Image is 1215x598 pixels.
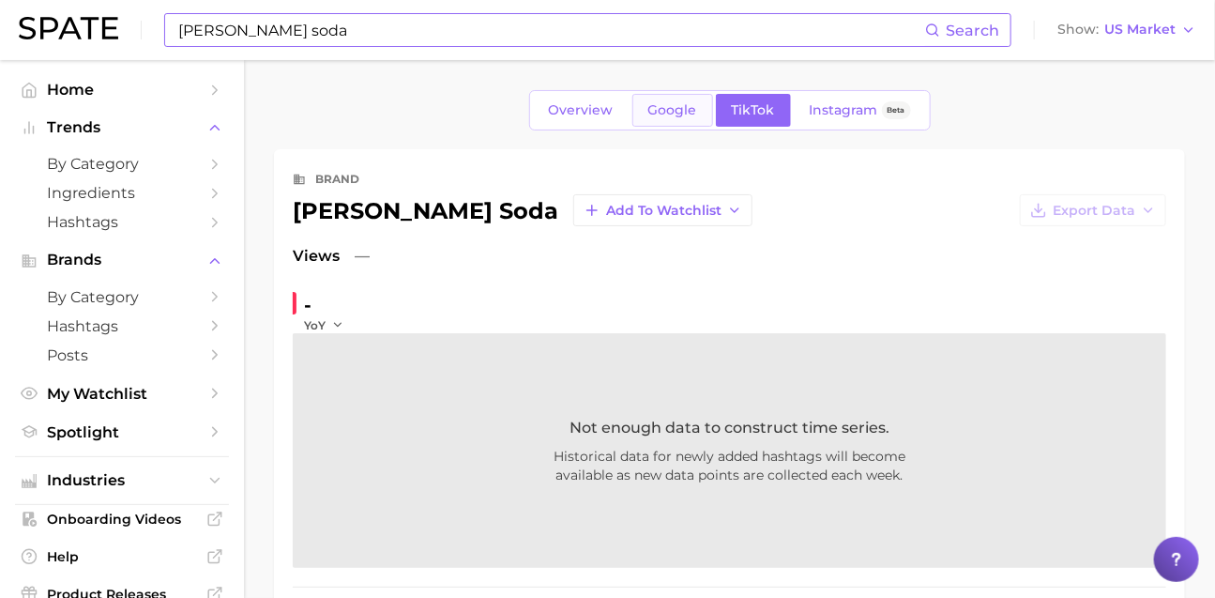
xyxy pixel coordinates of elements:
a: Hashtags [15,312,229,341]
span: Industries [47,472,197,489]
a: InstagramBeta [794,94,927,127]
a: by Category [15,149,229,178]
button: YoY [304,317,344,333]
button: Export Data [1020,194,1166,226]
span: Help [47,548,197,565]
a: Posts [15,341,229,370]
a: Hashtags [15,207,229,237]
div: brand [315,168,359,191]
a: My Watchlist [15,379,229,408]
a: Overview [533,94,630,127]
span: Brands [47,252,197,268]
button: Add to Watchlist [573,194,752,226]
img: SPATE [19,17,118,39]
button: Trends [15,114,229,142]
button: Brands [15,246,229,274]
span: US Market [1104,24,1176,35]
span: Instagram [810,102,878,118]
a: by Category [15,283,229,312]
span: Hashtags [47,213,197,231]
span: by Category [47,155,197,173]
button: Industries [15,467,229,495]
button: ShowUS Market [1053,18,1201,42]
span: — [355,245,370,268]
span: Spotlight [47,423,197,441]
div: - [304,290,357,320]
span: by Category [47,288,197,306]
span: Hashtags [47,317,197,335]
span: Not enough data to construct time series. [570,417,889,439]
span: Historical data for newly added hashtags will become available as new data points are collected e... [430,447,1030,484]
span: Search [946,22,999,39]
span: My Watchlist [47,385,197,403]
span: Beta [888,102,905,118]
a: Ingredients [15,178,229,207]
span: Show [1057,24,1099,35]
span: Google [648,102,697,118]
a: Help [15,543,229,571]
a: Onboarding Videos [15,505,229,533]
span: Onboarding Videos [47,511,197,528]
span: YoY [304,317,326,333]
span: Add to Watchlist [606,203,721,219]
span: Home [47,81,197,99]
a: Spotlight [15,418,229,447]
a: TikTok [716,94,791,127]
a: Google [632,94,713,127]
span: Overview [549,102,614,118]
span: Posts [47,346,197,364]
input: Search here for a brand, industry, or ingredient [176,14,925,46]
span: Ingredients [47,184,197,202]
span: Views [293,245,340,268]
span: Trends [47,119,197,136]
span: TikTok [732,102,775,118]
div: [PERSON_NAME] soda [293,194,752,226]
a: Home [15,75,229,104]
span: Export Data [1053,203,1135,219]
